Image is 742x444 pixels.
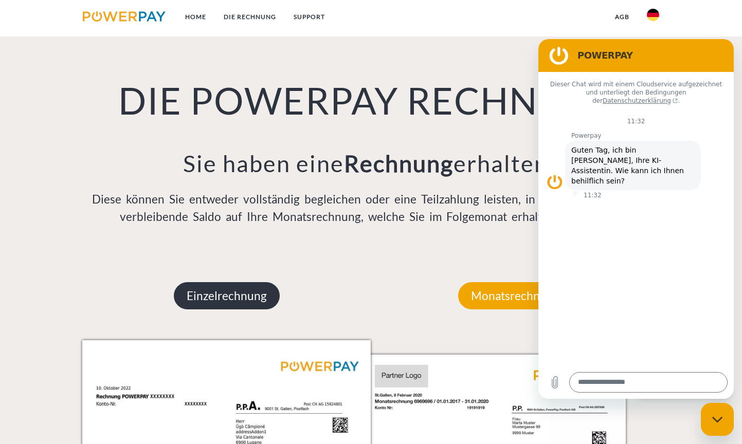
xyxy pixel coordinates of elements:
h1: DIE POWERPAY RECHNUNG [82,77,659,123]
img: logo-powerpay.svg [83,11,166,22]
h3: Sie haben eine erhalten? [82,149,659,178]
p: Einzelrechnung [174,282,280,310]
a: DIE RECHNUNG [215,8,285,26]
p: Monatsrechnung [458,282,572,310]
p: Diese können Sie entweder vollständig begleichen oder eine Teilzahlung leisten, in diesem Fall wi... [82,191,659,226]
b: Rechnung [344,150,454,177]
a: Home [176,8,215,26]
a: SUPPORT [285,8,334,26]
iframe: Schaltfläche zum Öffnen des Messaging-Fensters; Konversation läuft [701,403,734,436]
a: agb [606,8,638,26]
img: de [647,9,659,21]
iframe: Messaging-Fenster [538,39,734,399]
